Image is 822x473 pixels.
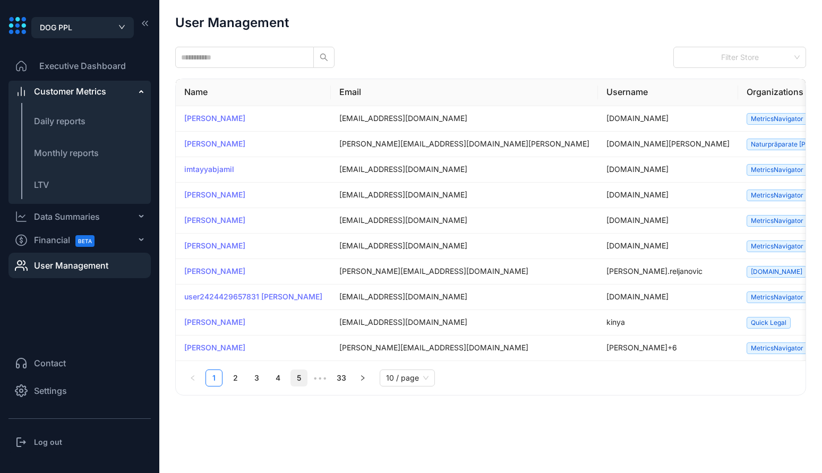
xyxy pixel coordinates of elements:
[747,317,791,329] span: Quick Legal
[118,24,125,30] span: down
[206,370,222,386] a: 1
[598,285,738,310] td: [DOMAIN_NAME]
[747,342,808,354] span: MetricsNavigator
[184,190,245,199] a: [PERSON_NAME]
[598,157,738,183] td: [DOMAIN_NAME]
[175,16,289,30] h1: User Management
[331,234,598,259] td: [EMAIL_ADDRESS][DOMAIN_NAME]
[333,369,350,386] li: 33
[331,79,598,106] th: Email
[184,114,245,123] a: [PERSON_NAME]
[227,370,243,386] a: 2
[333,370,349,386] a: 33
[40,22,72,33] span: DOG PPL
[184,241,245,250] a: [PERSON_NAME]
[354,369,371,386] li: Next Page
[31,17,134,38] button: DOG PPL
[331,285,598,310] td: [EMAIL_ADDRESS][DOMAIN_NAME]
[184,317,245,326] a: [PERSON_NAME]
[598,132,738,157] td: [DOMAIN_NAME][PERSON_NAME]
[291,370,307,386] a: 5
[34,384,67,397] span: Settings
[290,369,307,386] li: 5
[184,266,245,276] a: [PERSON_NAME]
[598,208,738,234] td: [DOMAIN_NAME]
[331,183,598,208] td: [EMAIL_ADDRESS][DOMAIN_NAME]
[39,59,126,72] span: Executive Dashboard
[598,106,738,132] td: [DOMAIN_NAME]
[331,336,598,361] td: [PERSON_NAME][EMAIL_ADDRESS][DOMAIN_NAME]
[747,240,808,252] span: MetricsNavigator
[747,164,808,176] span: MetricsNavigator
[598,183,738,208] td: [DOMAIN_NAME]
[206,369,222,386] li: 1
[34,210,100,223] div: Data Summaries
[34,116,85,126] span: Daily reports
[184,216,245,225] a: [PERSON_NAME]
[249,370,264,386] a: 3
[359,375,366,381] span: right
[747,291,808,303] span: MetricsNavigator
[747,266,807,278] span: [DOMAIN_NAME]
[598,79,738,106] th: Username
[380,369,435,386] div: Page Size
[598,310,738,336] td: kinya
[320,53,328,62] span: search
[34,437,62,448] h3: Log out
[331,106,598,132] td: [EMAIL_ADDRESS][DOMAIN_NAME]
[190,375,196,381] span: left
[184,292,322,301] a: user2424429657831 [PERSON_NAME]
[269,369,286,386] li: 4
[34,85,106,98] div: Customer Metrics
[331,259,598,285] td: [PERSON_NAME][EMAIL_ADDRESS][DOMAIN_NAME]
[184,369,201,386] button: left
[227,369,244,386] li: 2
[354,369,371,386] button: right
[184,369,201,386] li: Previous Page
[176,79,331,106] th: Name
[312,369,329,386] span: •••
[331,132,598,157] td: [PERSON_NAME][EMAIL_ADDRESS][DOMAIN_NAME][PERSON_NAME]
[34,228,104,252] span: Financial
[331,310,598,336] td: [EMAIL_ADDRESS][DOMAIN_NAME]
[386,370,429,386] span: 10 / page
[34,357,66,369] span: Contact
[598,234,738,259] td: [DOMAIN_NAME]
[331,157,598,183] td: [EMAIL_ADDRESS][DOMAIN_NAME]
[270,370,286,386] a: 4
[598,259,738,285] td: [PERSON_NAME].reljanovic
[34,179,49,190] span: LTV
[598,336,738,361] td: [PERSON_NAME]+6
[34,259,108,272] span: User Management
[312,369,329,386] li: Next 5 Pages
[747,215,808,227] span: MetricsNavigator
[184,343,245,352] a: [PERSON_NAME]
[747,113,808,125] span: MetricsNavigator
[331,208,598,234] td: [EMAIL_ADDRESS][DOMAIN_NAME]
[184,165,234,174] a: imtayyabjamil
[34,148,99,158] span: Monthly reports
[184,139,245,148] a: [PERSON_NAME]
[747,190,808,201] span: MetricsNavigator
[75,235,95,247] span: BETA
[248,369,265,386] li: 3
